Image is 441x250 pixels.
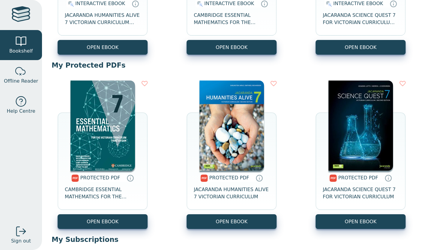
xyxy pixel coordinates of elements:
span: PROTECTED PDF [338,175,378,181]
a: Protected PDFs cannot be printed, copied or shared. They can be accessed online through Education... [385,174,392,181]
img: pdf.svg [329,175,337,182]
img: a6c0d517-7539-43c4-8a9b-6497e7c2d4fe.png [199,81,264,171]
span: JACARANDA SCIENCE QUEST 7 FOR VICTORIAN CURRICULUM LEARNON 2E EBOOK [323,12,398,26]
button: OPEN EBOOK [187,40,277,55]
a: Protected PDFs cannot be printed, copied or shared. They can be accessed online through Education... [256,174,263,181]
img: pdf.svg [71,175,79,182]
span: INTERACTIVE EBOOK [204,1,254,6]
span: PROTECTED PDF [209,175,249,181]
span: CAMBRIDGE ESSENTIAL MATHEMATICS FOR THE VICTORIAN CURRICULUM YEAR 7 3E [65,186,140,200]
button: OPEN EBOOK [316,40,406,55]
a: OPEN EBOOK [58,214,148,229]
img: 38f61441-8c7b-47c1-b281-f2cfadf3619f.jpg [70,81,135,171]
a: OPEN EBOOK [187,214,277,229]
span: Sign out [11,237,31,245]
img: pdf.svg [200,175,208,182]
span: JACARANDA HUMANITIES ALIVE 7 VICTORIAN CURRICULUM [194,186,269,200]
img: 80e2409e-1a35-4241-aab0-f2179ba3c3a7.jpg [328,81,393,171]
span: Bookshelf [9,47,33,55]
p: My Protected PDFs [52,61,431,70]
span: PROTECTED PDF [80,175,120,181]
a: OPEN EBOOK [316,214,406,229]
span: INTERACTIVE EBOOK [75,1,125,6]
button: OPEN EBOOK [58,40,148,55]
span: JACARANDA HUMANITIES ALIVE 7 VICTORIAN CURRICULUM LEARNON EBOOK 2E [65,12,140,26]
span: Offline Reader [4,78,38,85]
span: INTERACTIVE EBOOK [333,1,383,6]
img: interactive.svg [324,0,332,8]
img: interactive.svg [66,0,74,8]
p: My Subscriptions [52,235,431,244]
img: interactive.svg [195,0,203,8]
a: Protected PDFs cannot be printed, copied or shared. They can be accessed online through Education... [127,174,134,181]
span: Help Centre [7,108,35,115]
span: JACARANDA SCIENCE QUEST 7 FOR VICTORIAN CURRICULUM [323,186,398,200]
span: CAMBRIDGE ESSENTIAL MATHEMATICS FOR THE VICTORIAN CURRICULUM YEAR 7 EBOOK 3E [194,12,269,26]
